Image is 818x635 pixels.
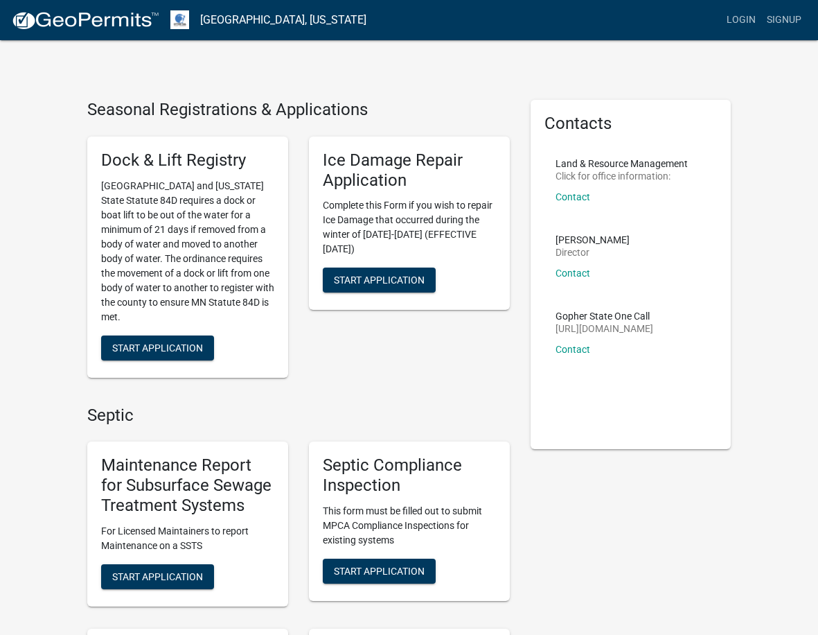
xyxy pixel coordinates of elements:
p: Director [555,247,630,257]
a: Signup [761,7,807,33]
p: [URL][DOMAIN_NAME] [555,324,653,333]
p: This form must be filled out to submit MPCA Compliance Inspections for existing systems [323,504,496,548]
p: Click for office information: [555,171,688,181]
h5: Dock & Lift Registry [101,150,274,171]
span: Start Application [112,571,203,582]
p: Land & Resource Management [555,159,688,168]
button: Start Application [323,559,436,584]
h5: Contacts [544,114,718,134]
h5: Ice Damage Repair Application [323,150,496,191]
span: Start Application [334,275,425,286]
a: Contact [555,191,590,202]
a: Contact [555,268,590,279]
img: Otter Tail County, Minnesota [170,10,189,29]
h5: Maintenance Report for Subsurface Sewage Treatment Systems [101,455,274,515]
h4: Septic [87,406,510,426]
h4: Seasonal Registrations & Applications [87,100,510,120]
h5: Septic Compliance Inspection [323,455,496,496]
p: [GEOGRAPHIC_DATA] and [US_STATE] State Statute 84D requires a dock or boat lift to be out of the ... [101,179,274,324]
span: Start Application [112,342,203,353]
p: [PERSON_NAME] [555,235,630,245]
a: [GEOGRAPHIC_DATA], [US_STATE] [200,8,366,32]
p: For Licensed Maintainers to report Maintenance on a SSTS [101,524,274,553]
a: Login [721,7,761,33]
button: Start Application [101,564,214,589]
span: Start Application [334,565,425,576]
p: Gopher State One Call [555,311,653,321]
a: Contact [555,344,590,355]
button: Start Application [323,268,436,293]
button: Start Application [101,336,214,360]
p: Complete this Form if you wish to repair Ice Damage that occurred during the winter of [DATE]-[DA... [323,198,496,256]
